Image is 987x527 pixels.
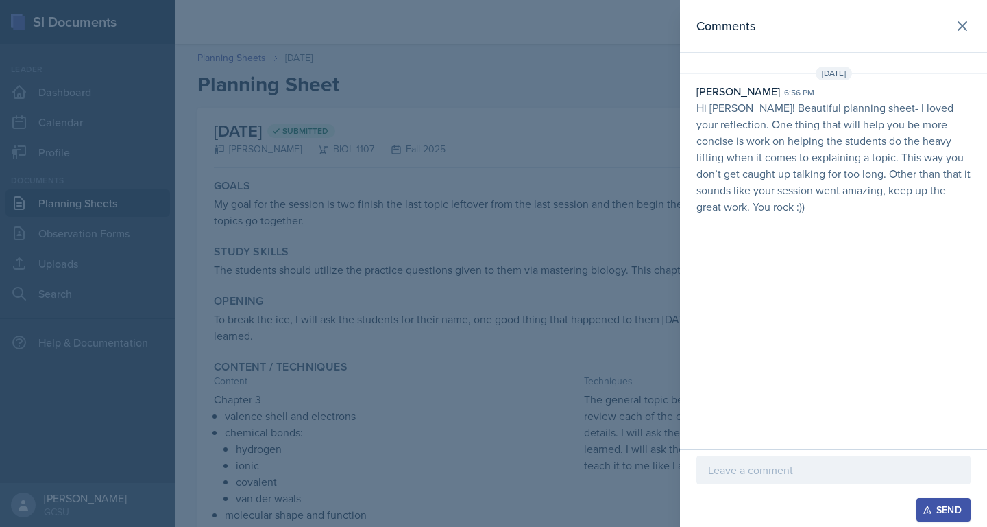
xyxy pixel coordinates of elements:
h2: Comments [696,16,755,36]
button: Send [916,498,971,522]
span: [DATE] [816,67,852,80]
div: [PERSON_NAME] [696,83,780,99]
div: 6:56 pm [784,86,814,99]
p: Hi [PERSON_NAME]! Beautiful planning sheet- I loved your reflection. One thing that will help you... [696,99,971,215]
div: Send [925,504,962,515]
